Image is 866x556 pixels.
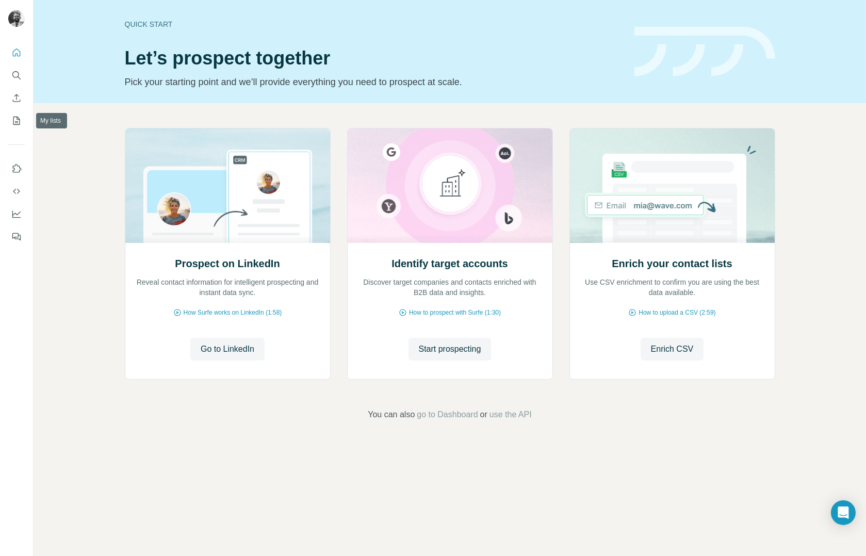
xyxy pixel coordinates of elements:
[347,128,553,243] img: Identify target accounts
[409,308,501,317] span: How to prospect with Surfe (1:30)
[8,10,25,27] img: Avatar
[125,48,622,69] h1: Let’s prospect together
[184,308,282,317] span: How Surfe works on LinkedIn (1:58)
[368,408,415,421] span: You can also
[480,408,487,421] span: or
[190,338,265,361] button: Go to LinkedIn
[612,256,732,271] h2: Enrich your contact lists
[8,182,25,201] button: Use Surfe API
[201,343,254,355] span: Go to LinkedIn
[489,408,532,421] button: use the API
[831,500,856,525] div: Open Intercom Messenger
[136,277,320,298] p: Reveal contact information for intelligent prospecting and instant data sync.
[8,205,25,223] button: Dashboard
[651,343,694,355] span: Enrich CSV
[8,111,25,130] button: My lists
[125,19,622,29] div: Quick start
[358,277,542,298] p: Discover target companies and contacts enriched with B2B data and insights.
[125,75,622,89] p: Pick your starting point and we’ll provide everything you need to prospect at scale.
[569,128,775,243] img: Enrich your contact lists
[580,277,764,298] p: Use CSV enrichment to confirm you are using the best data available.
[641,338,704,361] button: Enrich CSV
[634,27,775,77] img: banner
[639,308,715,317] span: How to upload a CSV (2:59)
[419,343,481,355] span: Start prospecting
[409,338,492,361] button: Start prospecting
[8,89,25,107] button: Enrich CSV
[8,159,25,178] button: Use Surfe on LinkedIn
[8,227,25,246] button: Feedback
[8,66,25,85] button: Search
[417,408,478,421] button: go to Dashboard
[125,128,331,243] img: Prospect on LinkedIn
[391,256,508,271] h2: Identify target accounts
[8,43,25,62] button: Quick start
[175,256,280,271] h2: Prospect on LinkedIn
